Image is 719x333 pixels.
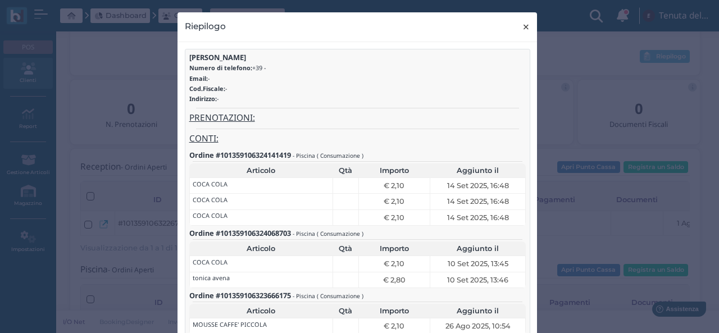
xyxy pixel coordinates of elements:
[384,196,404,207] span: € 2,10
[447,196,509,207] span: 14 Set 2025, 16:48
[317,292,363,300] small: ( Consumazione )
[33,9,74,17] span: Assistenza
[189,241,333,256] th: Articolo
[358,304,430,318] th: Importo
[384,258,404,269] span: € 2,10
[448,258,508,269] span: 10 Set 2025, 13:45
[430,163,526,178] th: Aggiunto il
[445,321,511,331] span: 26 Ago 2025, 10:54
[384,321,404,331] span: € 2,10
[189,52,246,62] b: [PERSON_NAME]
[522,20,530,34] span: ×
[193,212,227,219] h6: COCA COLA
[189,75,526,82] h6: -
[189,163,333,178] th: Articolo
[189,85,526,92] h6: -
[293,152,315,159] small: - Piscina
[358,163,430,178] th: Importo
[189,228,291,238] b: Ordine #101359106324068703
[189,95,526,102] h6: -
[189,63,252,72] b: Numero di telefono:
[189,65,526,71] h6: +39 -
[383,275,406,285] span: € 2,80
[317,152,363,159] small: ( Consumazione )
[333,241,358,256] th: Qtà
[189,290,291,300] b: Ordine #101359106323666175
[193,181,227,188] h6: COCA COLA
[193,275,230,281] h6: tonica avena
[185,20,226,33] h4: Riepilogo
[384,180,404,191] span: € 2,10
[189,94,217,103] b: Indirizzo:
[189,304,333,318] th: Articolo
[358,241,430,256] th: Importo
[193,197,227,203] h6: COCA COLA
[293,230,315,238] small: - Piscina
[317,230,363,238] small: ( Consumazione )
[193,321,267,328] h6: MOUSSE CAFFE' PICCOLA
[189,150,291,160] b: Ordine #101359106324141419
[447,212,509,223] span: 14 Set 2025, 16:48
[193,259,227,266] h6: COCA COLA
[189,84,225,93] b: Cod.Fiscale:
[293,292,315,300] small: - Piscina
[189,112,255,124] u: PRENOTAZIONI:
[333,163,358,178] th: Qtà
[447,180,509,191] span: 14 Set 2025, 16:48
[430,241,526,256] th: Aggiunto il
[189,74,208,83] b: Email:
[189,133,219,144] u: CONTI:
[430,304,526,318] th: Aggiunto il
[333,304,358,318] th: Qtà
[447,275,508,285] span: 10 Set 2025, 13:46
[384,212,404,223] span: € 2,10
